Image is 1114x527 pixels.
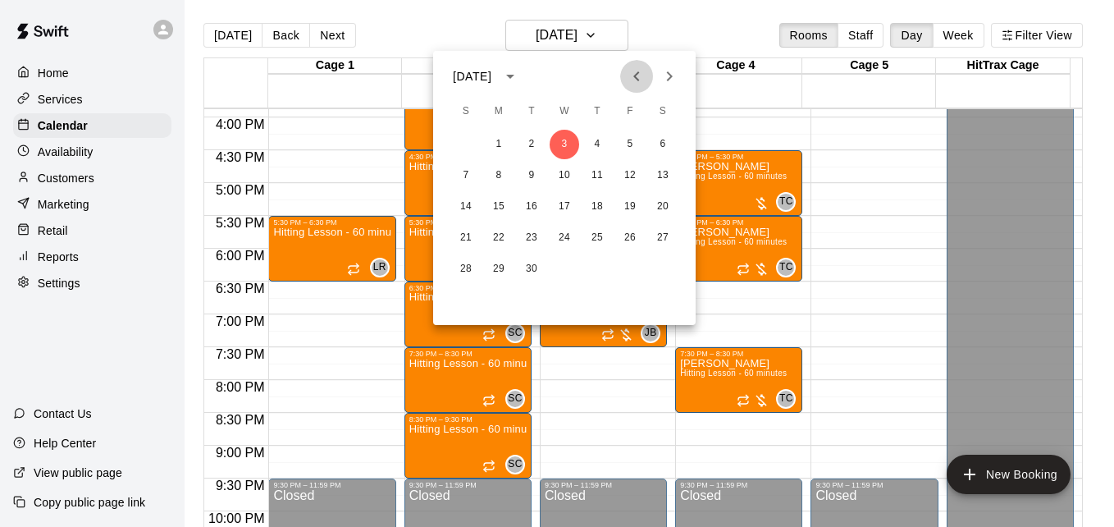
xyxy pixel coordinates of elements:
[451,192,481,222] button: 14
[451,161,481,190] button: 7
[582,130,612,159] button: 4
[451,95,481,128] span: Sunday
[517,130,546,159] button: 2
[615,223,645,253] button: 26
[517,254,546,284] button: 30
[484,130,514,159] button: 1
[615,130,645,159] button: 5
[484,223,514,253] button: 22
[582,192,612,222] button: 18
[648,130,678,159] button: 6
[582,223,612,253] button: 25
[648,161,678,190] button: 13
[451,254,481,284] button: 28
[517,192,546,222] button: 16
[648,192,678,222] button: 20
[453,68,491,85] div: [DATE]
[484,161,514,190] button: 8
[615,192,645,222] button: 19
[484,95,514,128] span: Monday
[484,192,514,222] button: 15
[615,95,645,128] span: Friday
[615,161,645,190] button: 12
[653,60,686,93] button: Next month
[517,161,546,190] button: 9
[582,161,612,190] button: 11
[648,95,678,128] span: Saturday
[550,161,579,190] button: 10
[517,223,546,253] button: 23
[620,60,653,93] button: Previous month
[496,62,524,90] button: calendar view is open, switch to year view
[451,223,481,253] button: 21
[550,223,579,253] button: 24
[484,254,514,284] button: 29
[582,95,612,128] span: Thursday
[517,95,546,128] span: Tuesday
[550,130,579,159] button: 3
[648,223,678,253] button: 27
[550,192,579,222] button: 17
[550,95,579,128] span: Wednesday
